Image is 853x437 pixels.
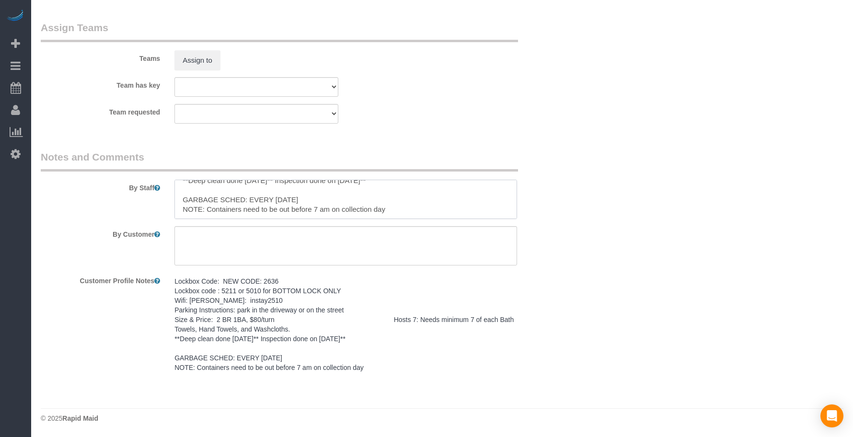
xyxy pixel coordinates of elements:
[34,273,167,286] label: Customer Profile Notes
[34,104,167,117] label: Team requested
[6,10,25,23] img: Automaid Logo
[41,150,518,172] legend: Notes and Comments
[34,50,167,63] label: Teams
[62,414,98,422] strong: Rapid Maid
[34,226,167,239] label: By Customer
[34,180,167,193] label: By Staff
[174,276,517,372] pre: Lockbox Code: NEW CODE: 2636 Lockbox code : 5211 or 5010 for BOTTOM LOCK ONLY Wifi: [PERSON_NAME]...
[820,404,843,427] div: Open Intercom Messenger
[34,77,167,90] label: Team has key
[41,21,518,42] legend: Assign Teams
[174,50,220,70] button: Assign to
[41,414,843,423] div: © 2025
